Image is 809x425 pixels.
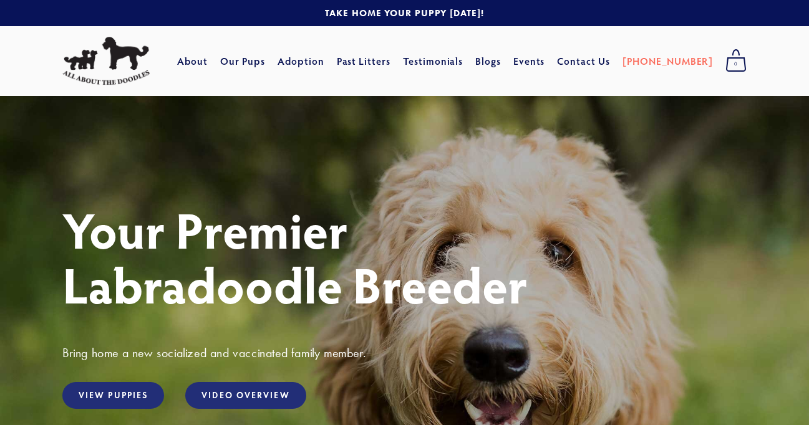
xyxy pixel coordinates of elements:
[513,50,545,72] a: Events
[622,50,713,72] a: [PHONE_NUMBER]
[177,50,208,72] a: About
[278,50,324,72] a: Adoption
[337,54,391,67] a: Past Litters
[725,56,747,72] span: 0
[185,382,306,409] a: Video Overview
[719,45,753,77] a: 0 items in cart
[62,382,164,409] a: View Puppies
[475,50,501,72] a: Blogs
[62,37,150,85] img: All About The Doodles
[220,50,266,72] a: Our Pups
[62,345,747,361] h3: Bring home a new socialized and vaccinated family member.
[403,50,463,72] a: Testimonials
[557,50,610,72] a: Contact Us
[62,202,747,312] h1: Your Premier Labradoodle Breeder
